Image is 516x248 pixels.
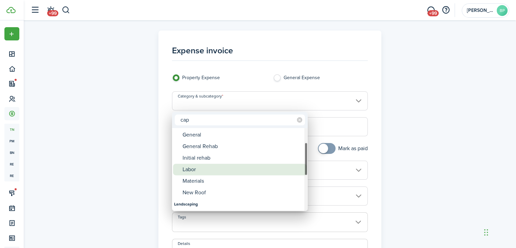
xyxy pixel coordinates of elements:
div: General [183,129,303,141]
input: Search [175,114,305,125]
div: Materials [183,175,303,187]
div: General Rehab [183,141,303,152]
div: Landscaping [174,198,306,210]
div: New Roof [183,187,303,198]
div: Labor [183,164,303,175]
div: Initial rehab [183,152,303,164]
mbsc-wheel: Category & subcategory [172,128,308,211]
